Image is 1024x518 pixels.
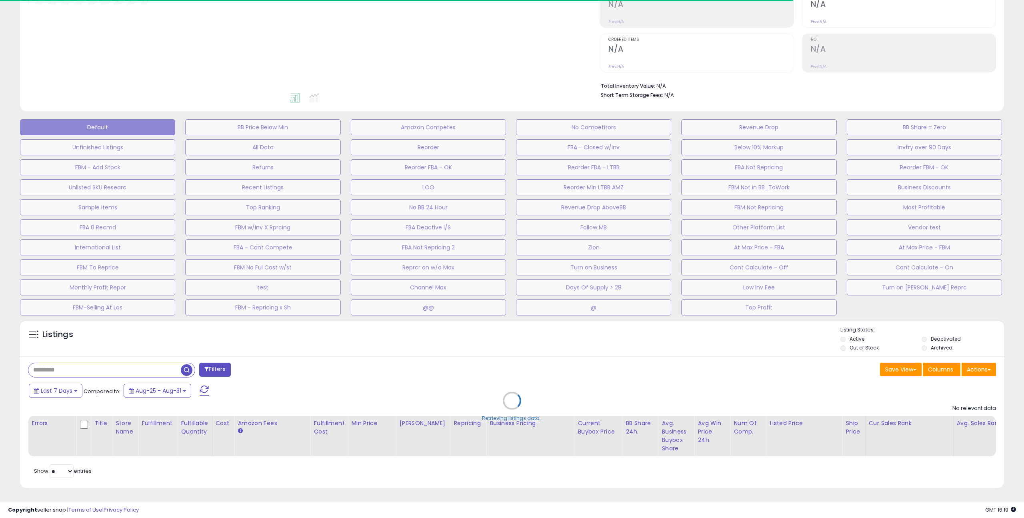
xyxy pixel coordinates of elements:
[20,219,175,235] button: FBA 0 Recmd
[847,219,1002,235] button: Vendor test
[185,259,340,275] button: FBM No Ful Cost w/st
[516,139,671,155] button: FBA - Closed w/Inv
[608,64,624,69] small: Prev: N/A
[681,119,836,135] button: Revenue Drop
[351,139,506,155] button: Reorder
[516,279,671,295] button: Days Of Supply > 28
[681,219,836,235] button: Other Platform List
[351,199,506,215] button: No BB 24 Hour
[608,19,624,24] small: Prev: N/A
[847,119,1002,135] button: BB Share = Zero
[8,506,37,514] strong: Copyright
[516,179,671,195] button: Reorder Min LTBB AMZ
[681,139,836,155] button: Below 10% Markup
[516,199,671,215] button: Revenue Drop AboveBB
[351,219,506,235] button: FBA Deactive I/S
[185,239,340,255] button: FBA - Cant Compete
[516,259,671,275] button: Turn on Business
[20,259,175,275] button: FBM To Reprice
[601,82,655,89] b: Total Inventory Value:
[811,38,996,42] span: ROI
[20,139,175,155] button: Unfinished Listings
[681,299,836,315] button: Top Profit
[811,44,996,55] h2: N/A
[185,299,340,315] button: FBM - Repricing x Sh
[608,38,793,42] span: Ordered Items
[516,159,671,175] button: Reorder FBA - LTBB
[482,415,542,422] div: Retrieving listings data..
[811,19,826,24] small: Prev: N/A
[20,159,175,175] button: FBM - Add Stock
[811,64,826,69] small: Prev: N/A
[351,159,506,175] button: Reorder FBA - OK
[681,179,836,195] button: FBM Not in BB_ToWork
[20,239,175,255] button: International List
[351,259,506,275] button: Reprcr on w/o Max
[185,279,340,295] button: test
[664,91,674,99] span: N/A
[185,119,340,135] button: BB Price Below Min
[847,199,1002,215] button: Most Profitable
[681,279,836,295] button: Low Inv Fee
[847,259,1002,275] button: Cant Calculate - On
[351,179,506,195] button: LOO
[351,239,506,255] button: FBA Not Repricing 2
[601,80,990,90] li: N/A
[68,506,102,514] a: Terms of Use
[8,506,139,514] div: seller snap | |
[516,299,671,315] button: @
[516,119,671,135] button: No Competitors
[351,299,506,315] button: @@
[847,239,1002,255] button: At Max Price - FBM
[20,179,175,195] button: Unlisted SKU Researc
[681,199,836,215] button: FBM Not Repricing
[516,239,671,255] button: Zion
[681,159,836,175] button: FBA Not Repricing
[985,506,1016,514] span: 2025-09-8 16:19 GMT
[185,179,340,195] button: Recent Listings
[20,119,175,135] button: Default
[608,44,793,55] h2: N/A
[185,159,340,175] button: Returns
[847,279,1002,295] button: Turn on [PERSON_NAME] Reprc
[185,199,340,215] button: Top Ranking
[847,159,1002,175] button: Reorder FBM - OK
[681,259,836,275] button: Cant Calculate - Off
[847,179,1002,195] button: Business Discounts
[104,506,139,514] a: Privacy Policy
[20,199,175,215] button: Sample Items
[516,219,671,235] button: Follow MB
[847,139,1002,155] button: Invtry over 90 Days
[20,299,175,315] button: FBM-Selling At Los
[351,119,506,135] button: Amazon Competes
[185,219,340,235] button: FBM w/Inv X Rprcing
[351,279,506,295] button: Channel Max
[20,279,175,295] button: Monthly Profit Repor
[601,92,663,98] b: Short Term Storage Fees:
[681,239,836,255] button: At Max Price - FBA
[185,139,340,155] button: All Data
